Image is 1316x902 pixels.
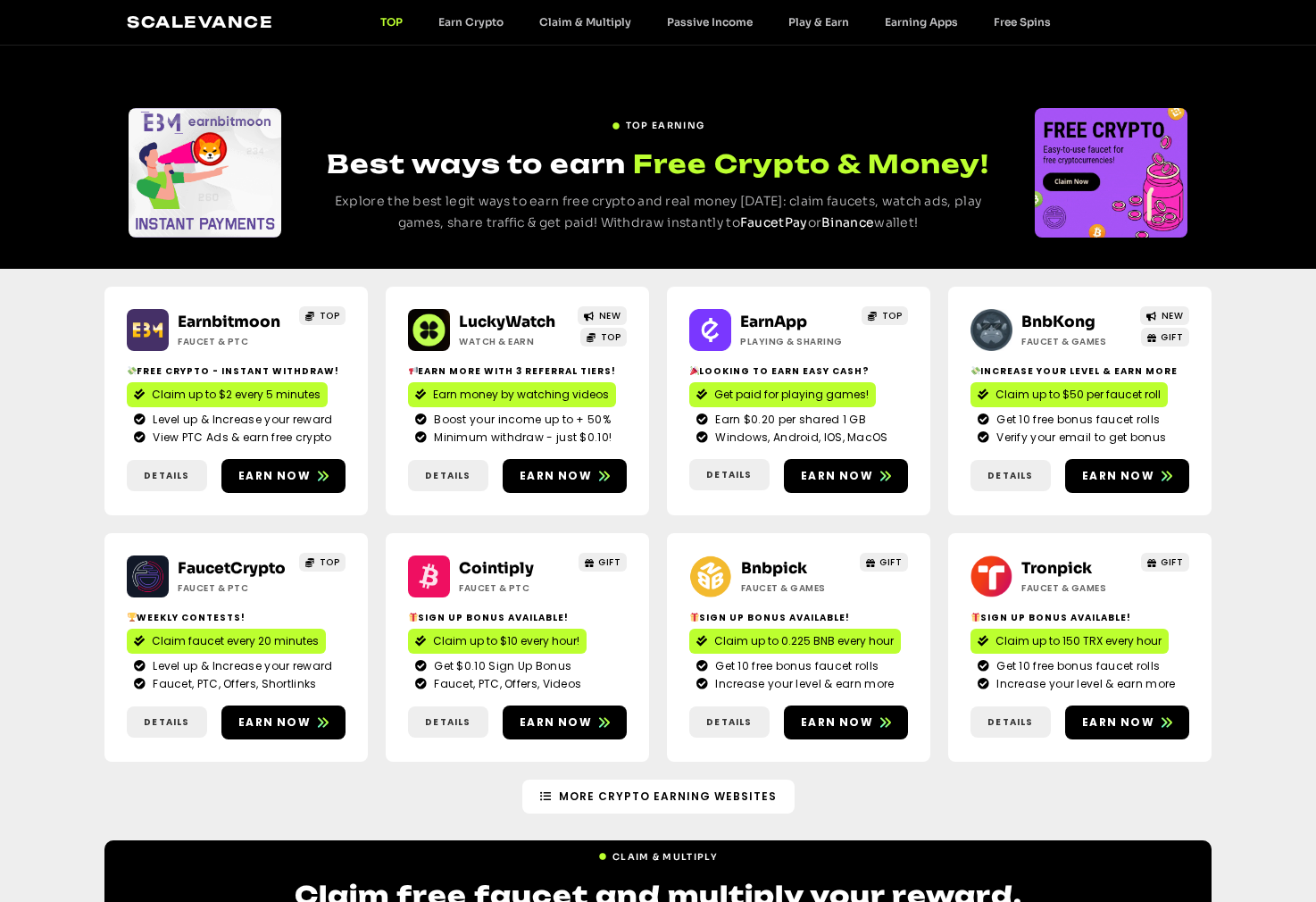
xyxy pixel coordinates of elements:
[429,658,571,674] span: Get $0.10 Sign Up Bonus
[459,581,571,595] h2: Faucet & PTC
[821,214,874,230] a: Binance
[579,553,628,572] a: GIFT
[882,309,903,322] span: TOP
[992,412,1160,428] span: Get 10 free bonus faucet rolls
[433,387,609,403] span: Earn money by watching videos
[127,382,328,407] a: Claim up to $2 every 5 minutes
[801,714,873,731] span: Earn now
[128,613,137,622] img: 🏆
[127,13,273,31] a: Scalevance
[970,629,1169,654] a: Claim up to 150 TRX every hour
[741,559,807,578] a: Bnbpick
[521,15,649,29] a: Claim & Multiply
[315,191,1002,234] p: Explore the best legit ways to earn free crypto and real money [DATE]: claim faucets, watch ads, ...
[741,581,853,595] h2: Faucet & Games
[784,459,908,493] a: Earn now
[1021,559,1092,578] a: Tronpick
[987,715,1033,729] span: Details
[425,469,471,482] span: Details
[970,460,1051,491] a: Details
[770,15,867,29] a: Play & Earn
[971,613,980,622] img: 🎁
[971,366,980,375] img: 💸
[127,629,326,654] a: Claim faucet every 20 minutes
[238,714,311,731] span: Earn now
[649,15,770,29] a: Passive Income
[992,676,1175,692] span: Increase your level & earn more
[598,555,621,569] span: GIFT
[690,366,699,375] img: 🎉
[362,15,1069,29] nav: Menu
[970,364,1189,378] h2: Increase your level & earn more
[152,387,321,403] span: Claim up to $2 every 5 minutes
[598,843,718,864] a: Claim & Multiply
[429,412,611,428] span: Boost your income up to + 50%
[784,706,908,739] a: Earn now
[148,430,331,446] span: View PTC Ads & earn free crypto
[612,112,704,132] a: TOP EARNING
[970,706,1051,738] a: Details
[879,555,902,569] span: GIFT
[1065,459,1189,493] a: Earn now
[633,146,989,181] span: Free Crypto & Money!
[408,611,627,624] h2: Sign up bonus available!
[327,148,626,180] span: Best ways to earn
[711,430,887,446] span: Windows, Android, IOS, MacOS
[1140,306,1189,325] a: NEW
[862,306,908,325] a: TOP
[1082,468,1154,484] span: Earn now
[144,715,189,729] span: Details
[409,613,418,622] img: 🎁
[992,658,1160,674] span: Get 10 free bonus faucet rolls
[408,364,627,378] h2: Earn more with 3 referral Tiers!
[127,364,346,378] h2: Free crypto - Instant withdraw!
[1035,108,1187,238] div: Slides
[238,468,311,484] span: Earn now
[178,335,289,348] h2: Faucet & PTC
[320,309,340,322] span: TOP
[689,364,908,378] h2: Looking to Earn Easy Cash?
[689,459,770,490] a: Details
[714,387,869,403] span: Get paid for playing games!
[867,15,976,29] a: Earning Apps
[976,15,1069,29] a: Free Spins
[987,469,1033,482] span: Details
[459,559,534,578] a: Cointiply
[559,789,777,805] span: More Crypto Earning Websites
[522,780,795,814] a: More Crypto Earning Websites
[144,469,189,482] span: Details
[689,382,876,407] a: Get paid for playing games!
[299,553,346,572] a: TOP
[429,430,612,446] span: Minimum withdraw - just $0.10!
[503,459,627,493] a: Earn now
[1082,714,1154,731] span: Earn now
[714,633,894,649] span: Claim up to 0.225 BNB every hour
[626,119,704,132] span: TOP EARNING
[711,676,894,692] span: Increase your level & earn more
[706,715,752,729] span: Details
[740,313,807,331] a: EarnApp
[408,629,587,654] a: Claim up to $10 every hour!
[601,330,621,344] span: TOP
[148,658,332,674] span: Level up & Increase your reward
[127,706,207,738] a: Details
[425,715,471,729] span: Details
[711,658,879,674] span: Get 10 free bonus faucet rolls
[740,214,808,230] a: FaucetPay
[580,328,627,347] a: TOP
[689,629,901,654] a: Claim up to 0.225 BNB every hour
[1065,706,1189,739] a: Earn now
[860,553,909,572] a: GIFT
[689,611,908,624] h2: Sign Up Bonus Available!
[995,387,1161,403] span: Claim up to $50 per faucet roll
[689,706,770,738] a: Details
[520,468,592,484] span: Earn now
[178,581,289,595] h2: Faucet & PTC
[1021,313,1095,331] a: BnbKong
[970,382,1168,407] a: Claim up to $50 per faucet roll
[1141,328,1190,347] a: GIFT
[459,335,571,348] h2: Watch & Earn
[1162,309,1184,322] span: NEW
[421,15,521,29] a: Earn Crypto
[408,460,488,491] a: Details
